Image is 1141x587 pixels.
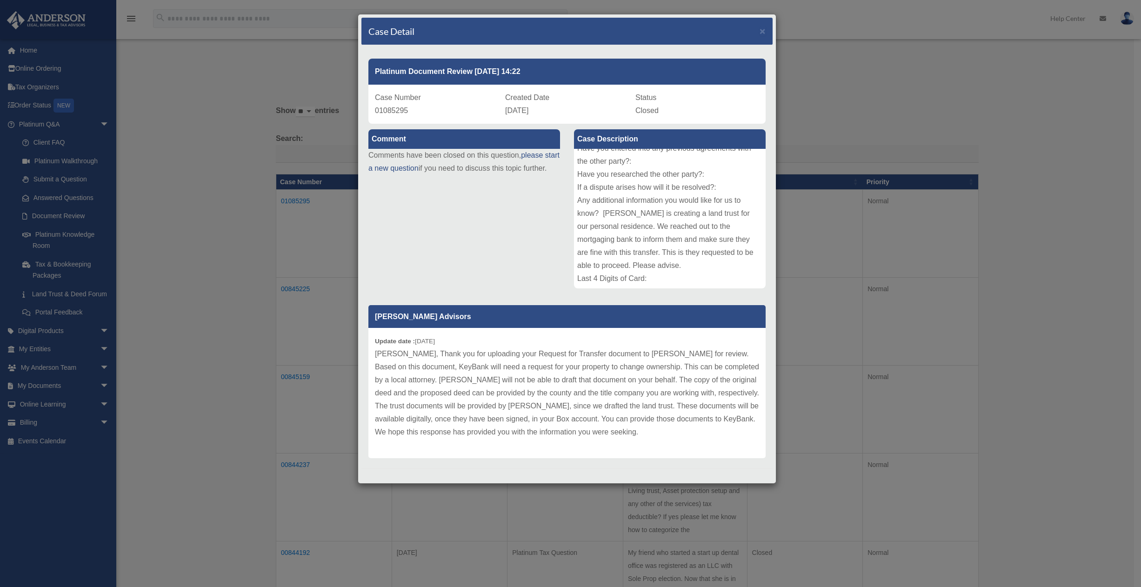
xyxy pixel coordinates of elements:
[505,93,549,101] span: Created Date
[760,26,766,36] span: ×
[574,129,766,149] label: Case Description
[635,93,656,101] span: Status
[375,347,759,439] p: [PERSON_NAME], Thank you for uploading your Request for Transfer document to [PERSON_NAME] for re...
[635,107,659,114] span: Closed
[368,25,414,38] h4: Case Detail
[368,151,560,172] a: please start a new question
[368,129,560,149] label: Comment
[375,338,435,345] small: [DATE]
[505,107,528,114] span: [DATE]
[368,59,766,85] div: Platinum Document Review [DATE] 14:22
[375,338,415,345] b: Update date :
[375,107,408,114] span: 01085295
[760,26,766,36] button: Close
[375,93,421,101] span: Case Number
[368,305,766,328] p: [PERSON_NAME] Advisors
[574,149,766,288] div: Type of Document: Request for transfer of personal residence dee to a land trust - Key bank Docum...
[368,149,560,175] p: Comments have been closed on this question, if you need to discuss this topic further.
